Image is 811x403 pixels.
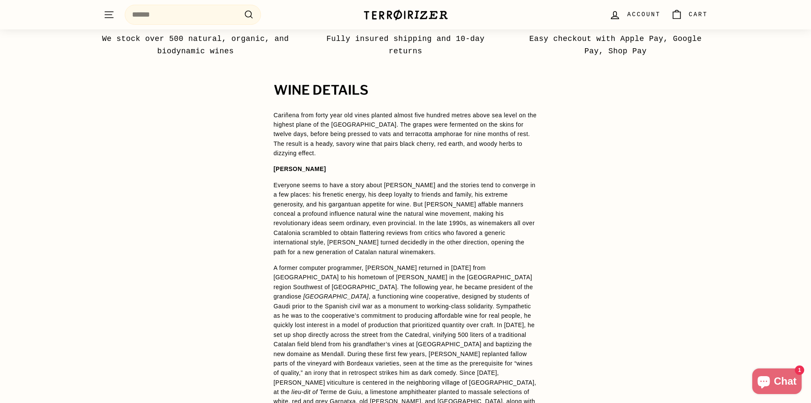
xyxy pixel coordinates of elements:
p: We stock over 500 natural, organic, and biodynamic wines [100,33,291,58]
span: Cart [689,10,708,19]
p: Easy checkout with Apple Pay, Google Pay, Shop Pay [520,33,711,58]
a: Cart [666,2,713,27]
h2: WINE DETAILS [274,83,538,98]
span: Account [627,10,660,19]
inbox-online-store-chat: Shopify online store chat [750,368,804,396]
p: Cariñena from forty year old vines planted almost five hundred metres above sea level on the high... [274,110,538,158]
span: Everyone seems to have a story about [PERSON_NAME] and the stories tend to converge in a few plac... [274,182,536,255]
p: Fully insured shipping and 10-day returns [310,33,501,58]
em: [GEOGRAPHIC_DATA] [303,293,368,300]
strong: [PERSON_NAME] [274,165,326,172]
em: lieu-dit of [292,389,320,395]
a: Account [604,2,665,27]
